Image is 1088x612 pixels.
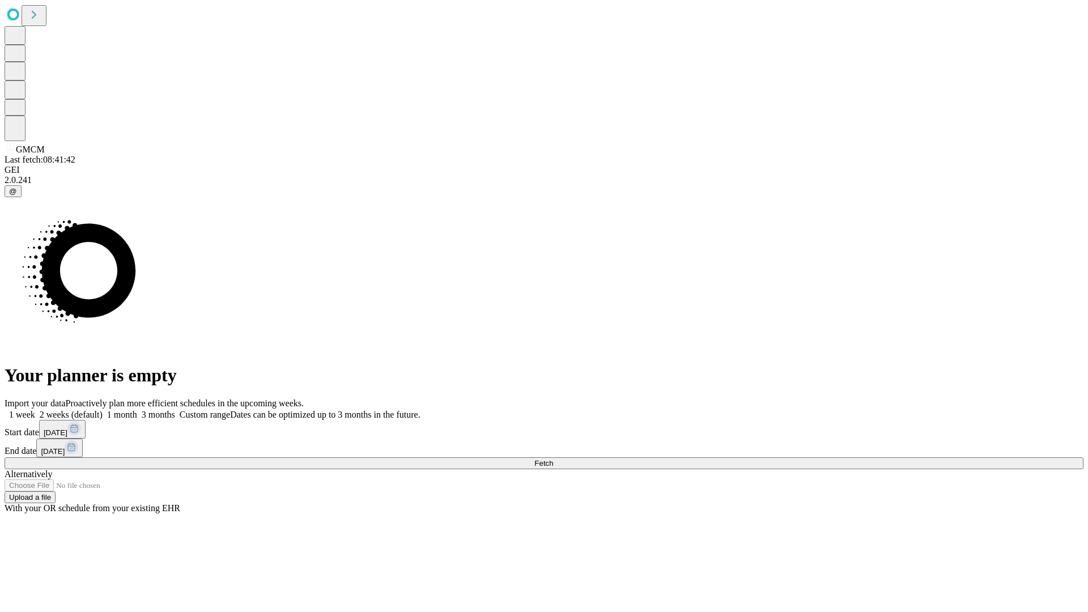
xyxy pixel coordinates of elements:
[41,447,65,456] span: [DATE]
[5,365,1083,386] h1: Your planner is empty
[5,503,180,513] span: With your OR schedule from your existing EHR
[5,469,52,479] span: Alternatively
[180,410,230,419] span: Custom range
[36,439,83,457] button: [DATE]
[5,398,66,408] span: Import your data
[16,144,45,154] span: GMCM
[5,155,75,164] span: Last fetch: 08:41:42
[5,420,1083,439] div: Start date
[142,410,175,419] span: 3 months
[5,175,1083,185] div: 2.0.241
[5,165,1083,175] div: GEI
[66,398,304,408] span: Proactively plan more efficient schedules in the upcoming weeks.
[5,185,22,197] button: @
[9,410,35,419] span: 1 week
[107,410,137,419] span: 1 month
[5,457,1083,469] button: Fetch
[5,491,56,503] button: Upload a file
[9,187,17,195] span: @
[5,439,1083,457] div: End date
[39,420,86,439] button: [DATE]
[534,459,553,467] span: Fetch
[230,410,420,419] span: Dates can be optimized up to 3 months in the future.
[40,410,103,419] span: 2 weeks (default)
[44,428,67,437] span: [DATE]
